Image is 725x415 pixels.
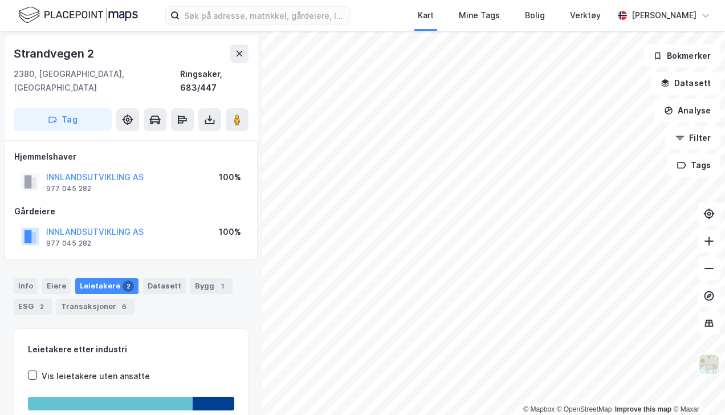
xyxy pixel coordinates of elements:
[525,9,545,22] div: Bolig
[143,278,186,294] div: Datasett
[14,44,96,63] div: Strandvegen 2
[36,301,47,312] div: 2
[651,72,720,95] button: Datasett
[46,239,91,248] div: 977 045 282
[119,301,130,312] div: 6
[219,170,241,184] div: 100%
[123,280,134,292] div: 2
[668,360,725,415] iframe: Chat Widget
[180,7,350,24] input: Søk på adresse, matrikkel, gårdeiere, leietakere eller personer
[56,299,135,315] div: Transaksjoner
[28,343,234,356] div: Leietakere etter industri
[180,67,249,95] div: Ringsaker, 683/447
[14,67,180,95] div: 2380, [GEOGRAPHIC_DATA], [GEOGRAPHIC_DATA]
[14,108,112,131] button: Tag
[75,278,139,294] div: Leietakere
[666,127,720,149] button: Filter
[14,150,248,164] div: Hjemmelshaver
[459,9,500,22] div: Mine Tags
[668,360,725,415] div: Kontrollprogram for chat
[14,205,248,218] div: Gårdeiere
[557,405,612,413] a: OpenStreetMap
[418,9,434,22] div: Kart
[18,5,138,25] img: logo.f888ab2527a4732fd821a326f86c7f29.svg
[615,405,671,413] a: Improve this map
[654,99,720,122] button: Analyse
[570,9,601,22] div: Verktøy
[219,225,241,239] div: 100%
[643,44,720,67] button: Bokmerker
[42,278,71,294] div: Eiere
[46,184,91,193] div: 977 045 282
[42,369,150,383] div: Vis leietakere uten ansatte
[523,405,555,413] a: Mapbox
[190,278,233,294] div: Bygg
[667,154,720,177] button: Tags
[698,353,720,375] img: Z
[14,299,52,315] div: ESG
[14,278,38,294] div: Info
[632,9,697,22] div: [PERSON_NAME]
[217,280,228,292] div: 1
